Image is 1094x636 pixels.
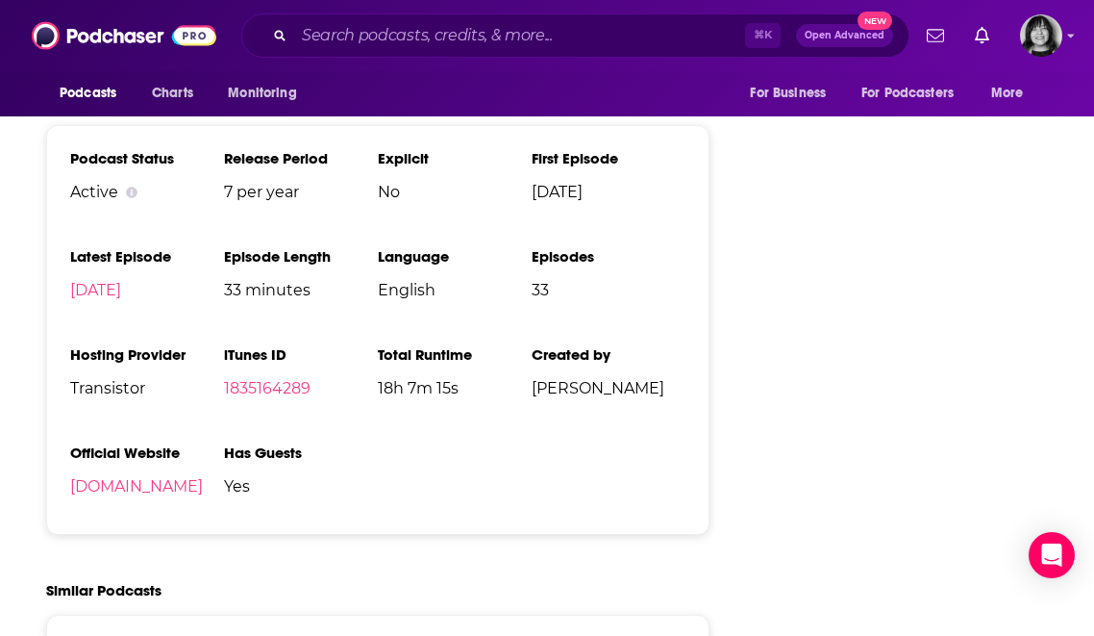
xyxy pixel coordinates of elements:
span: Monitoring [228,80,296,107]
h3: Language [378,247,532,266]
span: [PERSON_NAME] [532,379,685,397]
span: Open Advanced [805,31,884,40]
span: Charts [152,80,193,107]
span: For Podcasters [861,80,954,107]
span: Podcasts [60,80,116,107]
input: Search podcasts, credits, & more... [294,20,745,51]
button: open menu [46,75,141,112]
span: Yes [224,477,378,496]
h2: Similar Podcasts [46,581,162,599]
span: 33 minutes [224,281,378,299]
div: Active [70,183,224,201]
h3: First Episode [532,149,685,167]
span: Logged in as parkdalepublicity1 [1020,14,1062,57]
h3: Release Period [224,149,378,167]
span: No [378,183,532,201]
a: [DATE] [70,281,121,299]
div: Search podcasts, credits, & more... [241,13,909,58]
span: English [378,281,532,299]
button: open menu [214,75,321,112]
a: Show notifications dropdown [919,19,952,52]
h3: Total Runtime [378,345,532,364]
span: ⌘ K [745,23,781,48]
button: Show profile menu [1020,14,1062,57]
span: Transistor [70,379,224,397]
span: 33 [532,281,685,299]
button: open menu [736,75,850,112]
h3: iTunes ID [224,345,378,364]
h3: Explicit [378,149,532,167]
span: More [991,80,1024,107]
span: [DATE] [532,183,685,201]
h3: Has Guests [224,444,378,462]
a: 1835164289 [224,379,311,397]
h3: Official Website [70,444,224,462]
button: Open AdvancedNew [796,24,893,47]
span: For Business [750,80,826,107]
h3: Latest Episode [70,247,224,266]
button: open menu [978,75,1048,112]
a: Charts [139,75,205,112]
img: User Profile [1020,14,1062,57]
button: open menu [849,75,982,112]
a: [DOMAIN_NAME] [70,477,203,496]
h3: Episode Length [224,247,378,266]
span: New [858,12,892,30]
h3: Episodes [532,247,685,266]
h3: Created by [532,345,685,364]
img: Podchaser - Follow, Share and Rate Podcasts [32,17,216,54]
span: 7 per year [224,183,378,201]
a: Show notifications dropdown [967,19,997,52]
h3: Hosting Provider [70,345,224,364]
span: 18h 7m 15s [378,379,532,397]
div: Open Intercom Messenger [1029,532,1075,578]
h3: Podcast Status [70,149,224,167]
